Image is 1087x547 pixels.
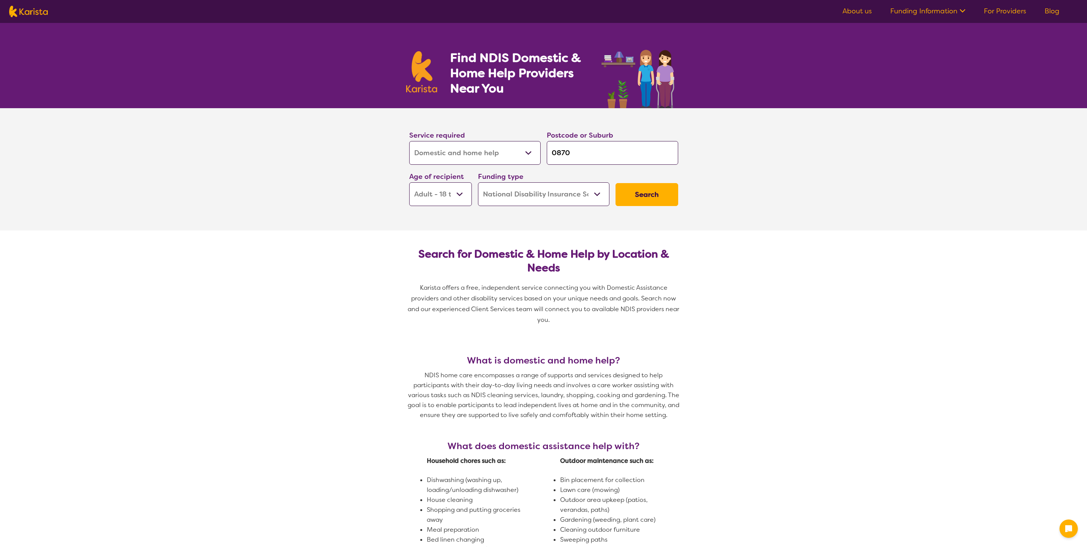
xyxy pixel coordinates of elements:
[427,525,527,535] li: Meal preparation
[599,41,681,108] img: domestic-help
[560,457,654,465] strong: Outdoor maintenance such as:
[427,457,506,465] strong: Household chores such as:
[427,535,527,545] li: Bed linen changing
[547,131,613,140] label: Postcode or Suburb
[560,516,656,524] span: Gardening (weeding, plant care)
[415,247,672,275] h2: Search for Domestic & Home Help by Location & Needs
[406,355,681,366] h3: What is domestic and home help?
[406,441,681,451] h3: What does domestic assistance help with?
[427,495,527,505] li: House cleaning
[427,475,527,495] li: Dishwashing (washing up, loading/unloading dishwasher)
[560,476,645,484] span: Bin placement for collection
[984,6,1026,16] a: For Providers
[450,50,591,96] h1: Find NDIS Domestic & Home Help Providers Near You
[478,172,523,181] label: Funding type
[560,496,649,514] span: Outdoor area upkeep (patios, verandas, paths)
[616,183,678,206] button: Search
[409,131,465,140] label: Service required
[890,6,966,16] a: Funding Information
[842,6,872,16] a: About us
[547,141,678,165] input: Type
[409,172,464,181] label: Age of recipient
[1045,6,1059,16] a: Blog
[406,51,437,93] img: Karista logo
[9,6,48,17] img: Karista logo
[560,526,640,534] span: Cleaning outdoor furniture
[560,536,607,544] span: Sweeping paths
[427,505,527,525] li: Shopping and putting groceries away
[408,284,681,324] span: Karista offers a free, independent service connecting you with Domestic Assistance providers and ...
[406,370,681,420] p: NDIS home care encompasses a range of supports and services designed to help participants with th...
[560,486,620,494] span: Lawn care (mowing)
